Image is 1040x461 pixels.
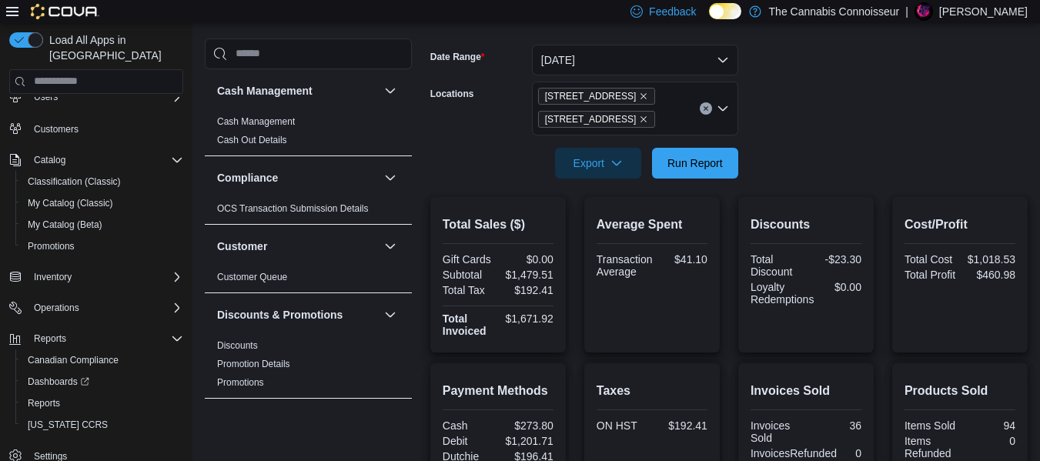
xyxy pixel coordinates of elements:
span: Operations [28,299,183,317]
div: 94 [963,419,1015,432]
span: Dashboards [22,372,183,391]
span: Customer Queue [217,271,287,283]
div: Compliance [205,199,412,224]
span: Classification (Classic) [28,175,121,188]
span: Run Report [667,155,723,171]
h2: Cost/Profit [905,215,1015,234]
button: Users [3,86,189,108]
span: Catalog [28,151,183,169]
span: Classification (Classic) [22,172,183,191]
h3: Compliance [217,170,278,185]
button: Inventory [28,268,78,286]
div: Cash [443,419,495,432]
button: Catalog [3,149,189,171]
div: Total Tax [443,284,495,296]
h2: Payment Methods [443,382,553,400]
div: 36 [809,419,861,432]
span: Dashboards [28,376,89,388]
button: Users [28,88,64,106]
span: Users [34,91,58,103]
button: Inventory [3,266,189,288]
a: Promotion Details [217,359,290,369]
a: Dashboards [15,371,189,393]
p: | [905,2,908,21]
span: Washington CCRS [22,416,183,434]
div: Total Profit [905,269,957,281]
div: $192.41 [655,419,707,432]
button: My Catalog (Classic) [15,192,189,214]
p: The Cannabis Connoisseur [769,2,900,21]
span: Reports [28,329,183,348]
span: Reports [28,397,60,409]
button: Remove 99 King St. from selection in this group [639,115,648,124]
span: Export [564,148,632,179]
button: Open list of options [717,102,729,115]
div: $1,018.53 [963,253,1015,266]
div: Loyalty Redemptions [751,281,814,306]
button: Reports [15,393,189,414]
div: 0 [963,435,1015,447]
span: Promotions [217,376,264,389]
div: $0.00 [820,281,861,293]
button: Canadian Compliance [15,349,189,371]
a: Reports [22,394,66,413]
label: Date Range [430,51,485,63]
div: Total Discount [751,253,803,278]
h3: Discounts & Promotions [217,307,343,322]
span: 2-1874 Scugog Street [538,88,656,105]
button: My Catalog (Beta) [15,214,189,236]
span: Dark Mode [709,19,710,20]
button: Reports [28,329,72,348]
h2: Invoices Sold [751,382,861,400]
span: Canadian Compliance [22,351,183,369]
h2: Taxes [597,382,707,400]
button: Finance [381,411,400,429]
button: Promotions [15,236,189,257]
span: My Catalog (Beta) [28,219,102,231]
span: 99 King St. [538,111,656,128]
button: Clear input [700,102,712,115]
a: Dashboards [22,372,95,391]
div: 0 [843,447,861,459]
button: Operations [28,299,85,317]
span: Promotions [28,240,75,252]
a: Promotions [217,377,264,388]
span: Promotion Details [217,358,290,370]
div: $1,201.71 [501,435,553,447]
div: $1,671.92 [501,312,553,325]
a: OCS Transaction Submission Details [217,203,369,214]
p: [PERSON_NAME] [939,2,1028,21]
span: Inventory [28,268,183,286]
div: Total Cost [905,253,957,266]
h2: Discounts [751,215,861,234]
div: Subtotal [443,269,495,281]
button: Compliance [217,170,378,185]
a: Promotions [22,237,81,256]
a: Customer Queue [217,272,287,282]
div: $192.41 [501,284,553,296]
span: [STREET_ADDRESS] [545,89,637,104]
input: Dark Mode [709,3,741,19]
span: Discounts [217,339,258,352]
span: Customers [34,123,79,135]
div: $273.80 [501,419,553,432]
button: Export [555,148,641,179]
div: Gift Cards [443,253,495,266]
h3: Customer [217,239,267,254]
span: Operations [34,302,79,314]
label: Locations [430,88,474,100]
div: $460.98 [963,269,1015,281]
span: My Catalog (Classic) [22,194,183,212]
div: Cash Management [205,112,412,155]
span: Reports [22,394,183,413]
span: Users [28,88,183,106]
div: Items Refunded [905,435,957,459]
button: Cash Management [217,83,378,99]
span: Inventory [34,271,72,283]
span: My Catalog (Beta) [22,215,183,234]
a: Cash Management [217,116,295,127]
button: Catalog [28,151,72,169]
div: -$23.30 [809,253,861,266]
div: $1,479.51 [501,269,553,281]
span: Feedback [649,4,696,19]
